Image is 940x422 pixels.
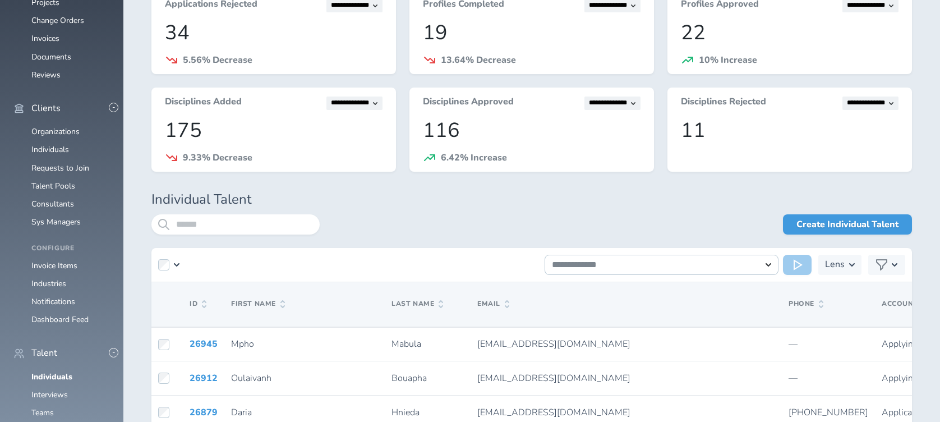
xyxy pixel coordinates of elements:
[31,278,66,289] a: Industries
[391,372,427,384] span: Bouapha
[789,300,823,308] span: Phone
[31,348,57,358] span: Talent
[31,245,110,253] h4: Configure
[31,144,69,155] a: Individuals
[31,199,74,209] a: Consultants
[231,406,252,419] span: Daria
[183,54,252,66] span: 5.56% Decrease
[31,70,61,80] a: Reviews
[190,300,206,308] span: ID
[681,97,766,110] h3: Disciplines Rejected
[789,406,868,419] span: [PHONE_NUMBER]
[477,372,630,384] span: [EMAIL_ADDRESS][DOMAIN_NAME]
[423,119,641,142] p: 116
[441,152,507,164] span: 6.42% Increase
[789,339,868,349] p: —
[31,163,89,173] a: Requests to Join
[190,406,218,419] a: 26879
[882,372,918,384] span: Applying
[31,126,80,137] a: Organizations
[109,103,118,112] button: -
[231,300,285,308] span: First Name
[699,54,757,66] span: 10% Increase
[391,300,443,308] span: Last Name
[31,407,54,418] a: Teams
[31,181,75,191] a: Talent Pools
[783,214,912,235] a: Create Individual Talent
[31,15,84,26] a: Change Orders
[825,255,845,275] h3: Lens
[183,152,252,164] span: 9.33% Decrease
[231,338,254,350] span: Mpho
[391,338,421,350] span: Mabula
[151,192,912,208] h1: Individual Talent
[31,217,81,227] a: Sys Managers
[477,406,630,419] span: [EMAIL_ADDRESS][DOMAIN_NAME]
[423,21,641,44] p: 19
[31,52,71,62] a: Documents
[190,338,218,350] a: 26945
[31,260,77,271] a: Invoice Items
[165,97,242,110] h3: Disciplines Added
[681,21,898,44] p: 22
[391,406,420,419] span: Hnieda
[423,97,514,110] h3: Disciplines Approved
[818,255,861,275] button: Lens
[441,54,516,66] span: 13.64% Decrease
[31,371,72,382] a: Individuals
[31,314,89,325] a: Dashboard Feed
[31,33,59,44] a: Invoices
[165,119,383,142] p: 175
[190,372,218,384] a: 26912
[165,21,383,44] p: 34
[31,389,68,400] a: Interviews
[681,119,898,142] p: 11
[109,348,118,357] button: -
[31,103,61,113] span: Clients
[477,338,630,350] span: [EMAIL_ADDRESS][DOMAIN_NAME]
[882,338,918,350] span: Applying
[789,373,868,383] p: —
[31,296,75,307] a: Notifications
[477,300,509,308] span: Email
[783,255,812,275] button: Run Action
[231,372,271,384] span: Oulaivanh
